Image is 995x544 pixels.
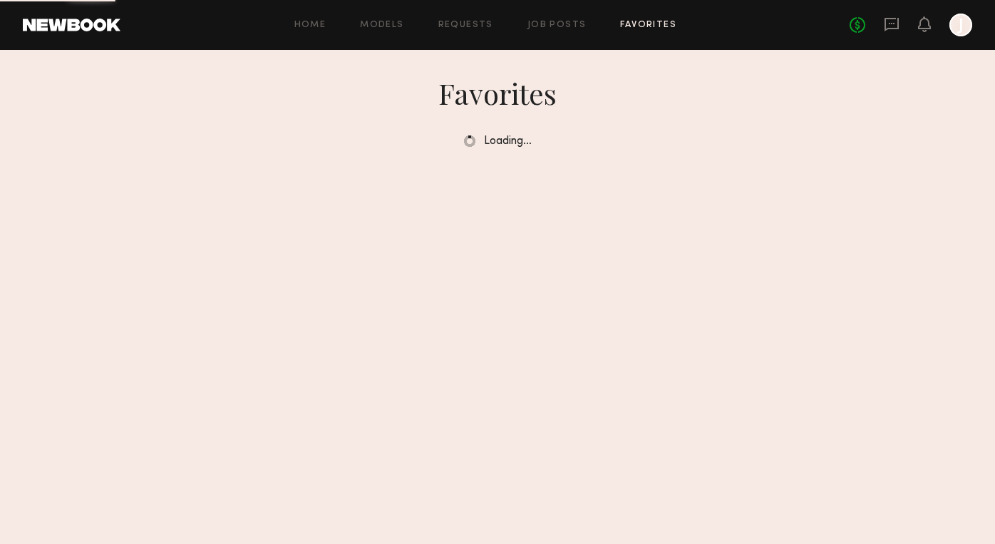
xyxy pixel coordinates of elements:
a: Favorites [620,21,676,30]
a: Requests [438,21,493,30]
a: Job Posts [527,21,587,30]
a: Home [294,21,326,30]
a: Models [360,21,403,30]
span: Loading… [484,135,532,148]
a: J [949,14,972,36]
